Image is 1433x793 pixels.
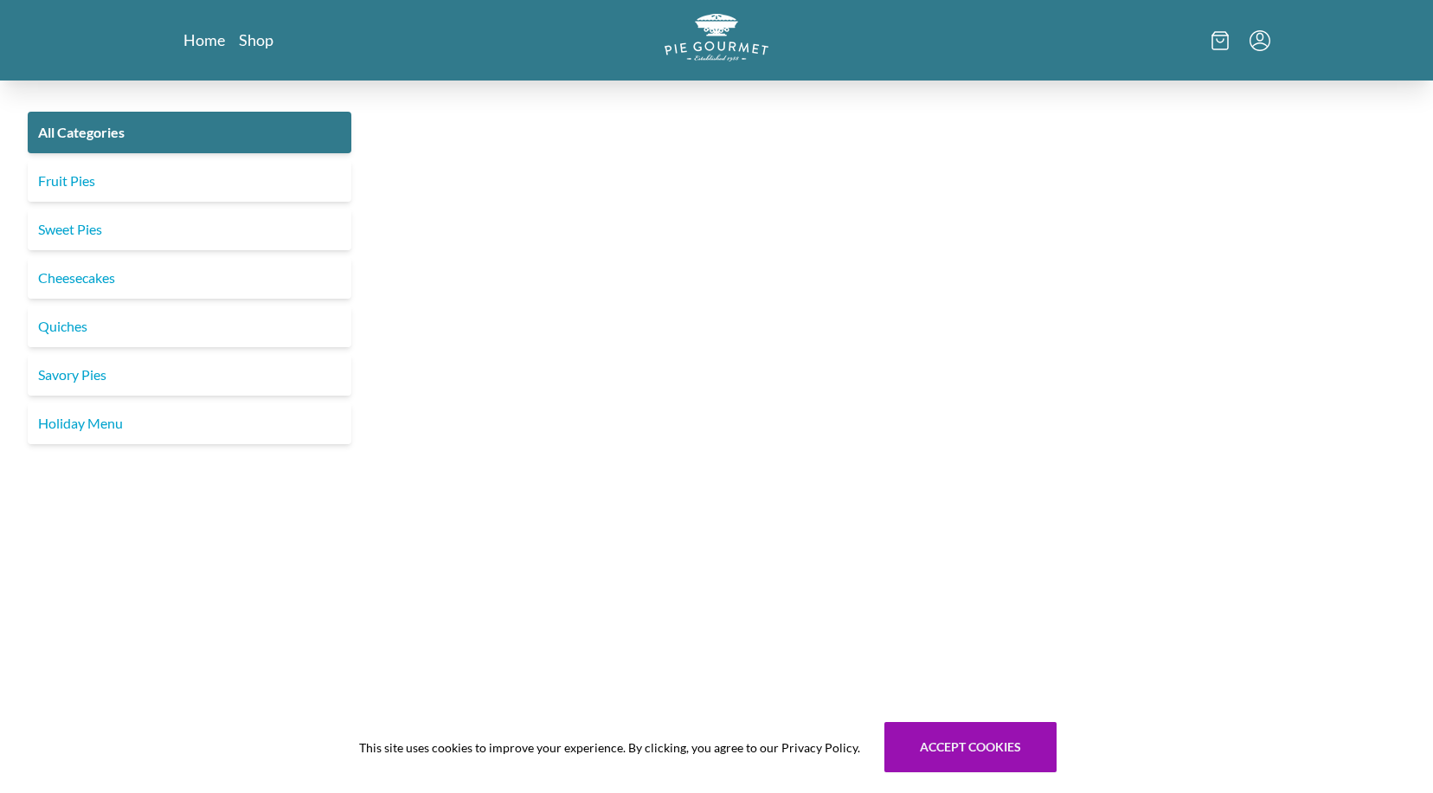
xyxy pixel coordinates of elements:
a: Logo [665,14,768,67]
img: logo [665,14,768,61]
a: Cheesecakes [28,257,351,299]
a: All Categories [28,112,351,153]
a: Shop [239,29,273,50]
a: Savory Pies [28,354,351,396]
a: Home [183,29,225,50]
a: Quiches [28,306,351,347]
button: Accept cookies [884,722,1057,772]
span: This site uses cookies to improve your experience. By clicking, you agree to our Privacy Policy. [359,738,860,757]
button: Menu [1250,30,1270,51]
a: Fruit Pies [28,160,351,202]
a: Sweet Pies [28,209,351,250]
a: Holiday Menu [28,403,351,444]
